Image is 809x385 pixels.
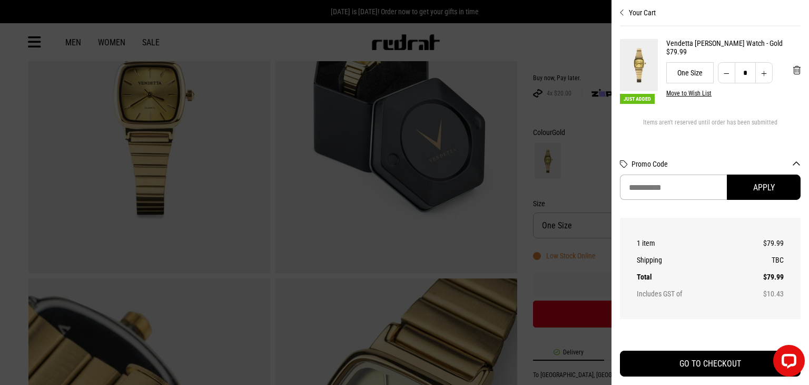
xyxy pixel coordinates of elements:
div: One Size [666,62,714,83]
button: Decrease quantity [718,62,735,83]
button: Increase quantity [755,62,773,83]
span: Just Added [620,94,655,104]
input: Promo Code [620,175,727,200]
th: 1 item [637,235,738,252]
iframe: LiveChat chat widget [765,341,809,385]
button: 'Remove from cart [785,57,809,83]
td: $79.99 [738,268,784,285]
button: Promo Code [632,160,801,168]
td: $10.43 [738,285,784,302]
td: $79.99 [738,235,784,252]
th: Total [637,268,738,285]
th: Includes GST of [637,285,738,302]
iframe: Customer reviews powered by Trustpilot [620,332,801,342]
button: GO TO CHECKOUT [620,351,801,377]
div: $79.99 [666,47,801,56]
td: TBC [738,252,784,268]
input: Quantity [735,62,756,83]
img: Vendetta Camille Watch - Gold [620,39,658,91]
button: Move to Wish List [666,90,712,97]
div: Items aren't reserved until order has been submitted [620,119,801,134]
a: Vendetta [PERSON_NAME] Watch - Gold [666,39,801,47]
th: Shipping [637,252,738,268]
button: Apply [727,175,801,200]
